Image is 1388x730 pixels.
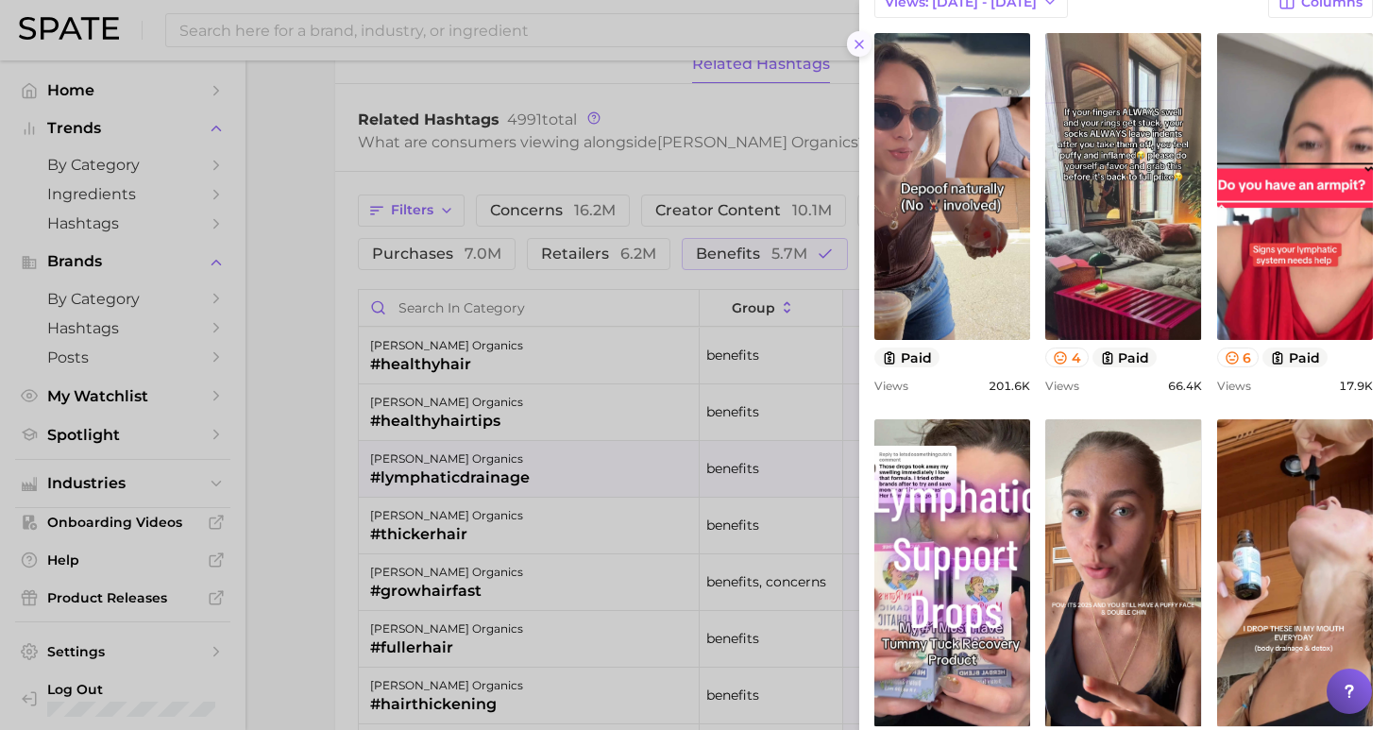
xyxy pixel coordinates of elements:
[1168,379,1202,393] span: 66.4k
[874,379,908,393] span: Views
[1339,379,1373,393] span: 17.9k
[874,348,939,367] button: paid
[1092,348,1158,367] button: paid
[1262,348,1328,367] button: paid
[989,379,1030,393] span: 201.6k
[1045,379,1079,393] span: Views
[1217,379,1251,393] span: Views
[1217,348,1260,367] button: 6
[1045,348,1089,367] button: 4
